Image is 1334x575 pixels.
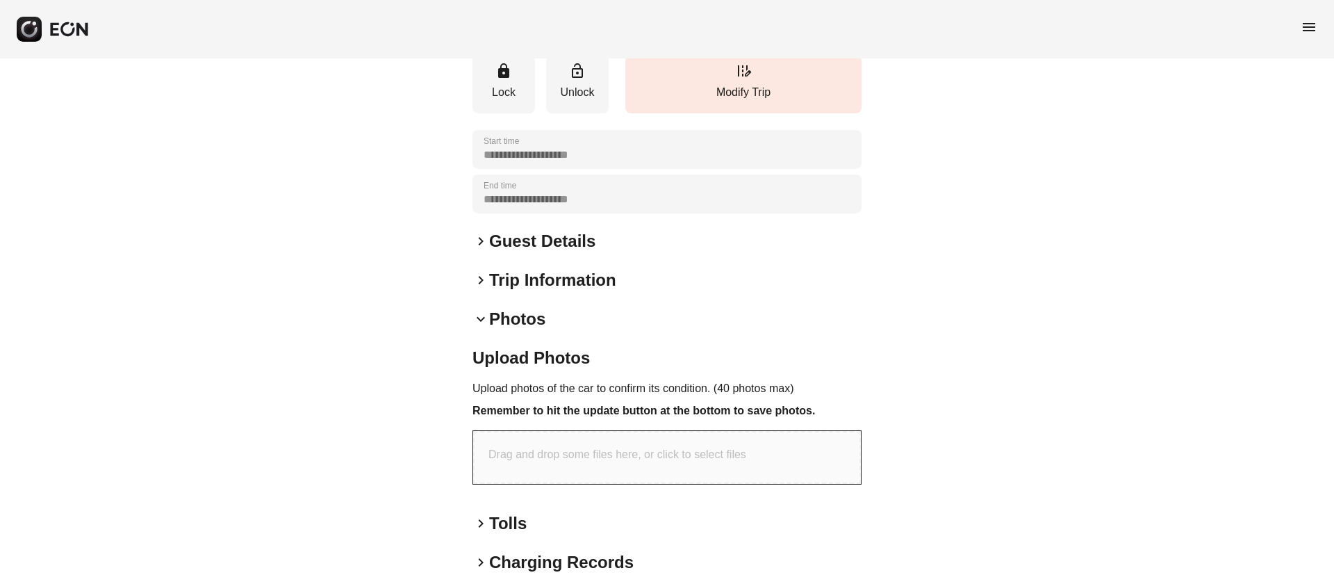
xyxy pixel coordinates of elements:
[489,308,545,330] h2: Photos
[472,515,489,532] span: keyboard_arrow_right
[472,311,489,327] span: keyboard_arrow_down
[495,63,512,79] span: lock
[472,347,862,369] h2: Upload Photos
[489,512,527,535] h2: Tolls
[735,63,752,79] span: edit_road
[569,63,586,79] span: lock_open
[472,233,489,250] span: keyboard_arrow_right
[472,403,862,419] h3: Remember to hit the update button at the bottom to save photos.
[472,272,489,289] span: keyboard_arrow_right
[472,380,862,397] p: Upload photos of the car to confirm its condition. (40 photos max)
[625,56,862,113] button: Modify Trip
[489,269,616,291] h2: Trip Information
[472,56,535,113] button: Lock
[488,446,746,463] p: Drag and drop some files here, or click to select files
[489,551,634,574] h2: Charging Records
[489,230,595,252] h2: Guest Details
[546,56,609,113] button: Unlock
[632,84,855,101] p: Modify Trip
[472,554,489,571] span: keyboard_arrow_right
[479,84,528,101] p: Lock
[1301,19,1317,35] span: menu
[553,84,602,101] p: Unlock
